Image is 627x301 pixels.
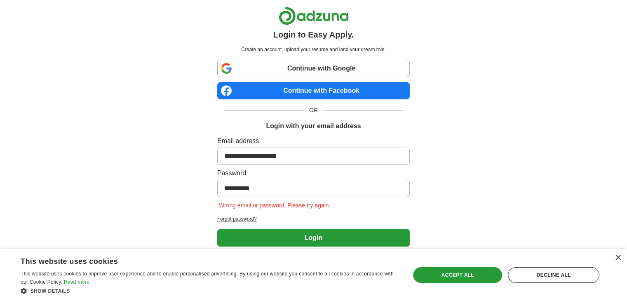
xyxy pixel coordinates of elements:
p: Create an account, upload your resume and land your dream role. [219,46,408,53]
label: Password [217,168,410,178]
div: Close [615,255,621,261]
a: Continue with Google [217,60,410,77]
span: Wrong email or password. Please try again. [217,202,332,209]
div: Show details [21,287,399,295]
div: Decline all [508,267,599,283]
span: This website uses cookies to improve user experience and to enable personalised advertising. By u... [21,271,394,285]
div: Accept all [413,267,502,283]
span: OR [304,106,323,115]
h1: Login to Easy Apply. [273,28,354,41]
label: Email address [217,136,410,146]
h1: Login with your email address [266,121,361,131]
a: Forgot password? [217,215,410,223]
a: Read more, opens a new window [64,279,89,285]
img: Adzuna logo [279,7,349,25]
a: Continue with Facebook [217,82,410,99]
div: This website uses cookies [21,254,378,266]
button: Login [217,229,410,247]
span: Show details [31,288,70,294]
